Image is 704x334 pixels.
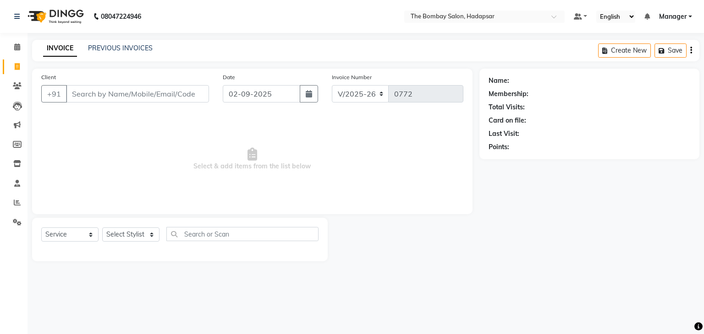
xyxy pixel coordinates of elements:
[489,89,528,99] div: Membership:
[489,142,509,152] div: Points:
[66,85,209,102] input: Search by Name/Mobile/Email/Code
[654,43,687,58] button: Save
[41,73,56,81] label: Client
[41,85,67,102] button: +91
[489,102,525,112] div: Total Visits:
[101,4,141,29] b: 08047224946
[41,113,463,205] span: Select & add items from the list below
[43,40,77,57] a: INVOICE
[598,43,651,58] button: Create New
[88,44,153,52] a: PREVIOUS INVOICES
[489,76,509,86] div: Name:
[166,227,319,241] input: Search or Scan
[223,73,235,81] label: Date
[659,12,687,22] span: Manager
[23,4,86,29] img: logo
[489,129,519,139] div: Last Visit:
[489,116,526,125] div: Card on file:
[332,73,372,81] label: Invoice Number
